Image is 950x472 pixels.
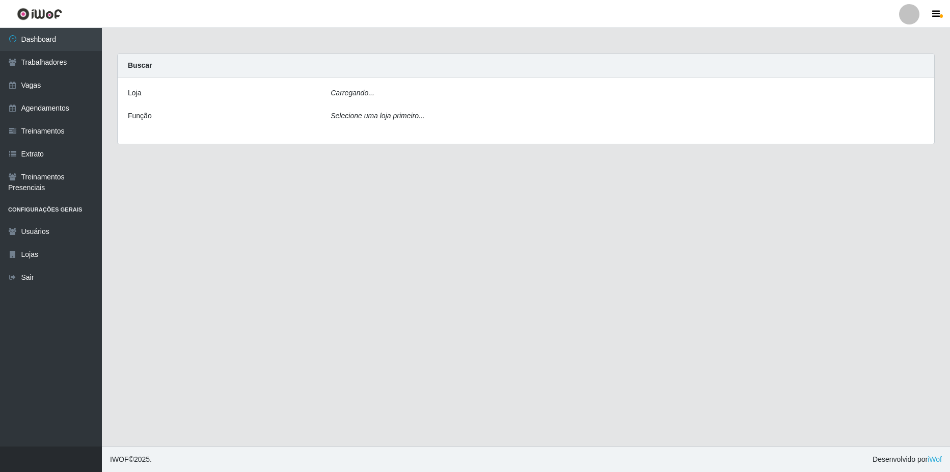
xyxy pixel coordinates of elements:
[128,111,152,121] label: Função
[110,455,129,463] span: IWOF
[331,112,424,120] i: Selecione uma loja primeiro...
[17,8,62,20] img: CoreUI Logo
[928,455,942,463] a: iWof
[128,88,141,98] label: Loja
[110,454,152,465] span: © 2025 .
[128,61,152,69] strong: Buscar
[331,89,374,97] i: Carregando...
[873,454,942,465] span: Desenvolvido por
